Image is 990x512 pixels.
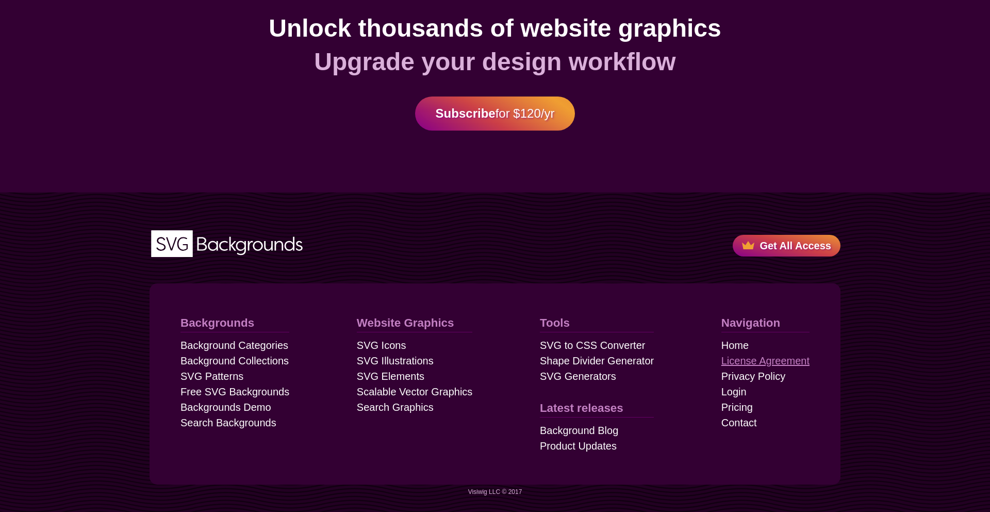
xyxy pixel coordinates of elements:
a: SVG Patterns [180,369,243,384]
a: Home [721,338,749,353]
a: Login [721,384,747,399]
a: Navigation [721,314,810,332]
a: SVG Illustrations [357,353,434,369]
a: Search Backgrounds [180,415,276,430]
a: SVG to CSS Converter [540,338,646,353]
strong: Subscribe [436,106,496,120]
a: SVG Generators [540,369,616,384]
a: Subscribefor $120/yr [415,97,575,131]
a: Free SVG Backgrounds [180,384,289,399]
a: Pricing [721,399,753,415]
a: Latest releases [540,399,654,418]
a: Search Graphics [357,399,434,415]
a: SVG Icons [357,338,406,353]
a: Privacy Policy [721,369,785,384]
a: Shape Divider Generator [540,353,654,369]
a: Scalable Vector Graphics [357,384,473,399]
a: Background Categories [180,338,288,353]
a: License Agreement [721,353,810,369]
a: Contact [721,415,757,430]
a: Backgrounds Demo [180,399,271,415]
a: Backgrounds [180,314,289,332]
a: Background Collections [180,353,289,369]
a: Background Blog [540,423,618,438]
h2: Upgrade your design workflow [31,47,959,77]
a: Get All Access [733,235,840,257]
a: Website Graphics [357,314,473,332]
a: SVG Elements [357,369,424,384]
h2: Unlock thousands of website graphics [31,13,959,43]
a: Product Updates [540,438,617,454]
p: Visiwig LLC © 2017 [10,487,980,497]
a: Tools [540,314,654,332]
